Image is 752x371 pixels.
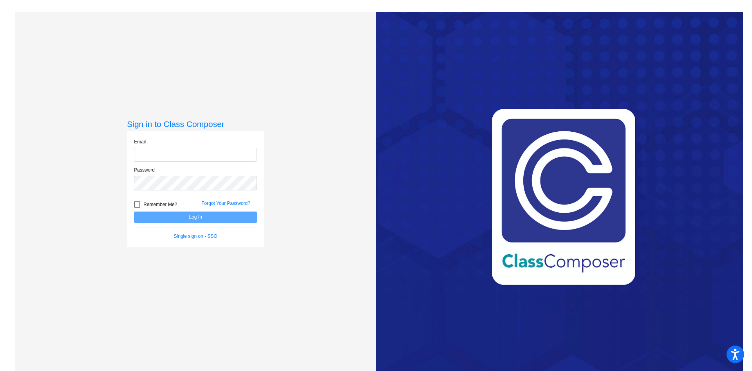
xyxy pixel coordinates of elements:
h3: Sign in to Class Composer [127,119,264,129]
label: Email [134,138,146,145]
label: Password [134,166,155,174]
a: Single sign on - SSO [174,233,217,239]
span: Remember Me? [143,200,177,209]
button: Log In [134,212,257,223]
a: Forgot Your Password? [201,201,250,206]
